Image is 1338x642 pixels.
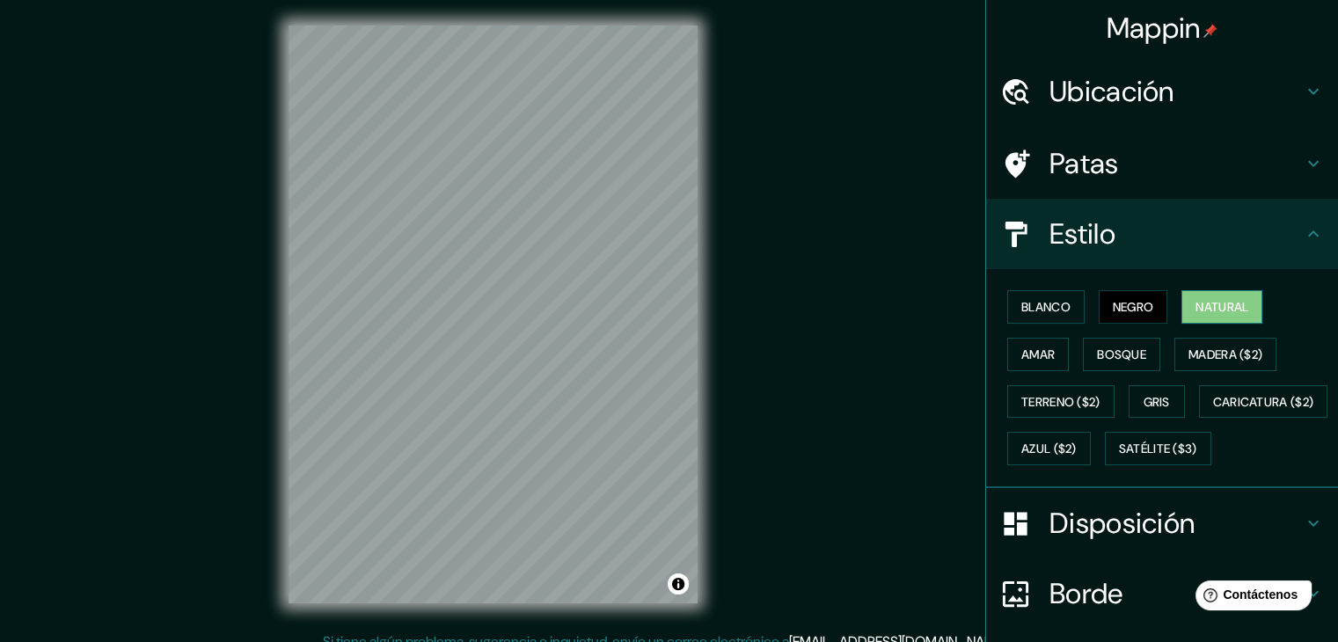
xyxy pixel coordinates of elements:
[1181,573,1319,623] iframe: Lanzador de widgets de ayuda
[1107,10,1201,47] font: Mappin
[1021,394,1100,410] font: Terreno ($2)
[1007,290,1085,324] button: Blanco
[986,128,1338,199] div: Patas
[1083,338,1160,371] button: Bosque
[1049,73,1174,110] font: Ubicación
[1213,394,1314,410] font: Caricatura ($2)
[289,26,698,603] canvas: Mapa
[986,199,1338,269] div: Estilo
[1021,347,1055,362] font: Amar
[1144,394,1170,410] font: Gris
[1097,347,1146,362] font: Bosque
[1113,299,1154,315] font: Negro
[1195,299,1248,315] font: Natural
[986,558,1338,629] div: Borde
[1021,299,1071,315] font: Blanco
[1105,432,1211,465] button: Satélite ($3)
[986,488,1338,558] div: Disposición
[1181,290,1262,324] button: Natural
[1199,385,1328,419] button: Caricatura ($2)
[1007,385,1115,419] button: Terreno ($2)
[1188,347,1262,362] font: Madera ($2)
[1049,145,1119,182] font: Patas
[1129,385,1185,419] button: Gris
[1099,290,1168,324] button: Negro
[986,56,1338,127] div: Ubicación
[1049,575,1123,612] font: Borde
[1203,24,1217,38] img: pin-icon.png
[1021,441,1077,457] font: Azul ($2)
[1049,215,1115,252] font: Estilo
[1174,338,1276,371] button: Madera ($2)
[668,573,689,595] button: Activar o desactivar atribución
[1007,338,1069,371] button: Amar
[1049,505,1195,542] font: Disposición
[1119,441,1197,457] font: Satélite ($3)
[1007,432,1091,465] button: Azul ($2)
